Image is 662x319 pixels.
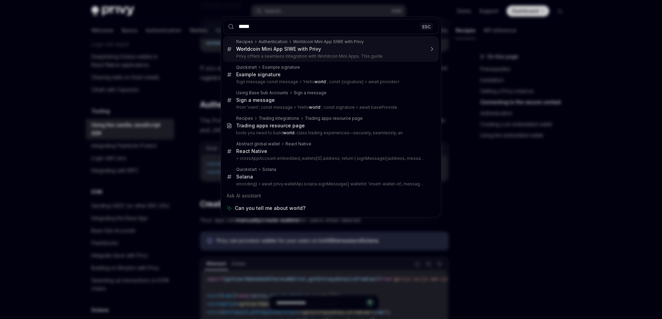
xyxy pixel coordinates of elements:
[236,90,288,96] div: Using Base Sub Accounts
[236,156,424,161] p: = crossAppAccount.embedded_wallets[0].address; return ( signMessage({address, message: 'Hel
[223,190,439,202] div: Ask AI assistant
[293,39,364,45] div: Worldcoin Mini App SIWE with Privy
[305,116,363,121] div: Trading apps resource page
[236,116,253,121] div: Recipes
[235,205,305,212] span: Can you tell me about world?
[236,181,424,187] p: encoding} = await privy.walletApi.solana.signMessage({ walletId: 'insert-wallet-id', message: 'H
[259,116,299,121] div: Trading integrations
[236,79,424,85] p: Sign message const message = 'Hello '; const {signature} = await provider.r
[309,105,320,110] b: world
[262,167,276,172] div: Solana
[294,90,327,96] div: Sign a message
[236,46,321,52] div: coin Mini App SIWE with Privy
[420,23,433,30] div: ESC
[283,130,294,135] b: world
[236,65,257,70] div: Quickstart
[236,71,281,78] div: Example signature
[285,141,311,147] div: React Native
[259,39,288,45] div: Authentication
[236,39,253,45] div: Recipes
[236,130,424,136] p: tools you need to build -class trading experiences—securely, seamlessly, an
[236,54,424,59] p: Privy offers a seamless integration with Worldcoin Mini Apps. This guide
[236,141,280,147] div: Abstract global wallet
[236,167,257,172] div: Quickstart
[314,79,326,84] b: world
[236,123,305,129] div: Trading apps resource page
[236,97,275,103] div: Sign a message
[262,65,300,70] div: Example signature
[236,105,424,110] p: from 'viem'; const message = 'Hello '; const signature = await baseProvide
[236,46,250,52] b: World
[236,174,253,180] div: Solana
[236,148,267,154] div: React Native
